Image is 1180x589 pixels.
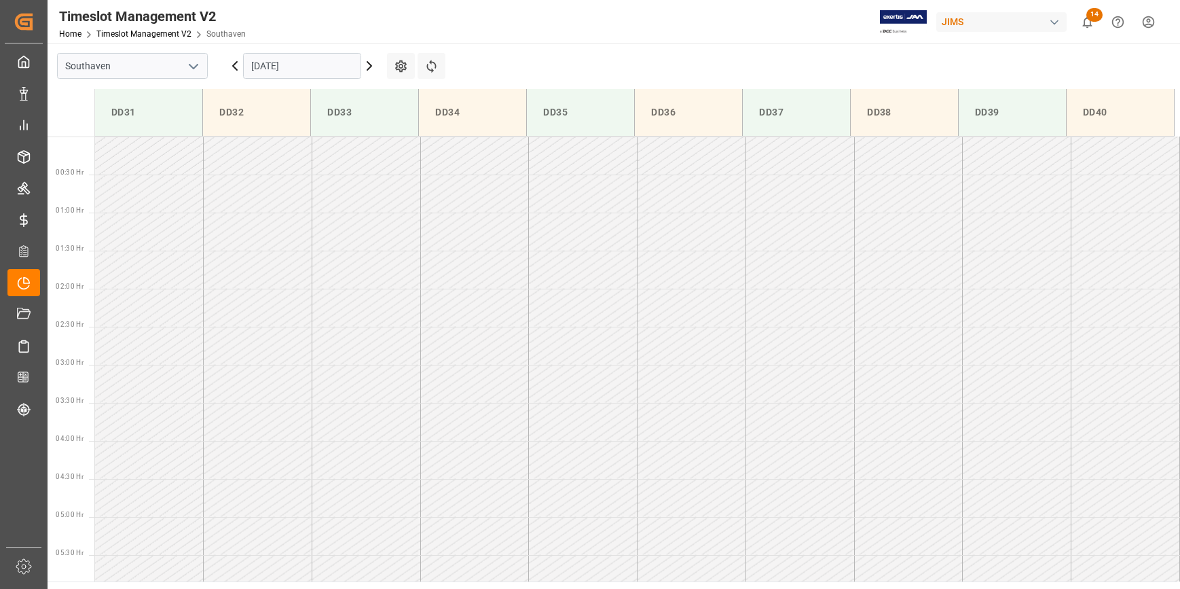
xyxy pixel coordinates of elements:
span: 14 [1086,8,1103,22]
span: 02:00 Hr [56,283,84,290]
span: 03:30 Hr [56,397,84,404]
span: 05:30 Hr [56,549,84,556]
span: 04:30 Hr [56,473,84,480]
button: show 14 new notifications [1072,7,1103,37]
span: 01:30 Hr [56,245,84,252]
div: DD39 [970,100,1055,125]
div: DD34 [430,100,515,125]
div: DD36 [646,100,731,125]
div: DD38 [862,100,947,125]
input: DD-MM-YYYY [243,53,361,79]
span: 02:30 Hr [56,321,84,328]
div: JIMS [936,12,1067,32]
div: DD31 [106,100,191,125]
span: 01:00 Hr [56,207,84,214]
span: 05:00 Hr [56,511,84,518]
div: Timeslot Management V2 [59,6,246,26]
button: JIMS [936,9,1072,35]
a: Timeslot Management V2 [96,29,191,39]
span: 00:30 Hr [56,168,84,176]
div: DD35 [538,100,623,125]
div: DD37 [754,100,839,125]
a: Home [59,29,81,39]
button: Help Center [1103,7,1133,37]
div: DD40 [1077,100,1163,125]
span: 03:00 Hr [56,359,84,366]
button: open menu [183,56,203,77]
div: DD33 [322,100,407,125]
span: 04:00 Hr [56,435,84,442]
div: DD32 [214,100,299,125]
input: Type to search/select [57,53,208,79]
img: Exertis%20JAM%20-%20Email%20Logo.jpg_1722504956.jpg [880,10,927,34]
